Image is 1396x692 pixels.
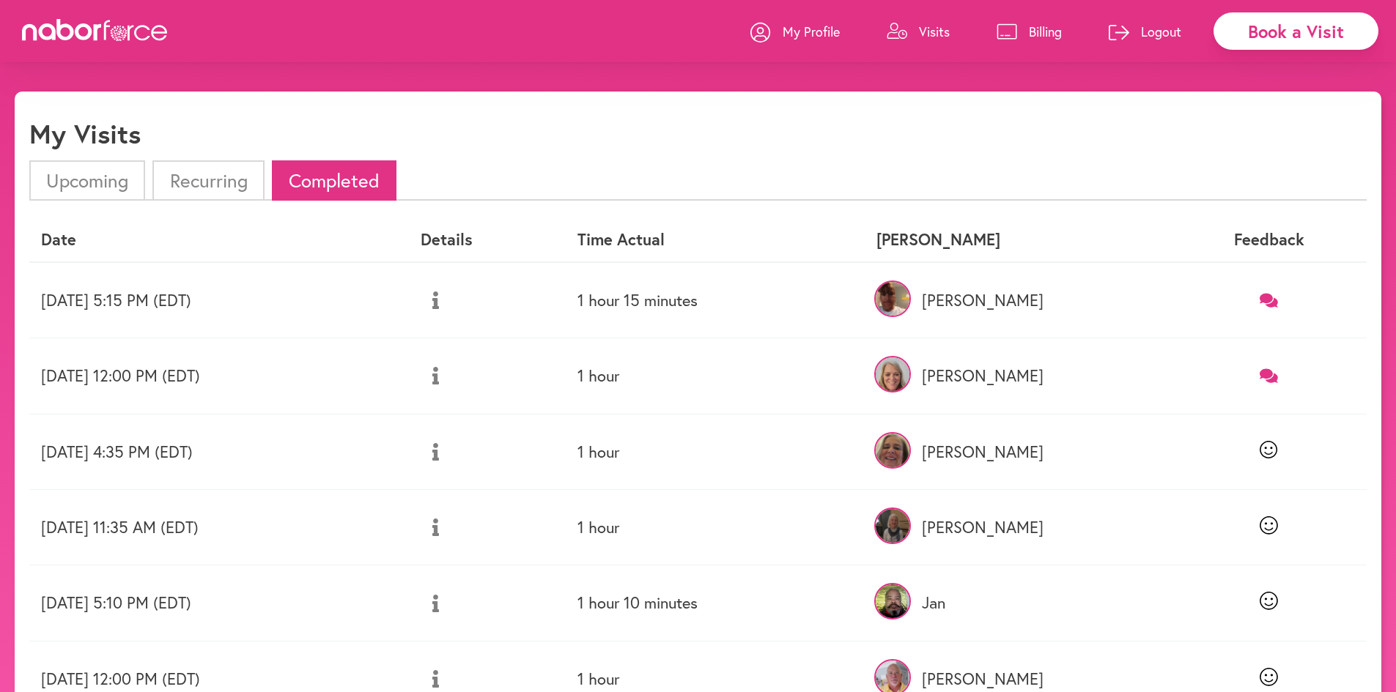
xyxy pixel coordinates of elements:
li: Recurring [152,160,264,201]
img: vsOG0ywVSHGvfvx1NRkC [874,507,911,544]
p: Jan [876,593,1159,612]
p: Visits [919,23,950,40]
p: My Profile [783,23,840,40]
th: [PERSON_NAME] [865,218,1171,261]
a: My Profile [750,10,840,53]
th: Feedback [1172,218,1367,261]
td: [DATE] 4:35 PM (EDT) [29,414,409,489]
td: 1 hour [566,489,865,565]
h1: My Visits [29,118,141,149]
a: Billing [997,10,1062,53]
div: Book a Visit [1214,12,1378,50]
p: Billing [1029,23,1062,40]
th: Details [409,218,566,261]
th: Date [29,218,409,261]
li: Completed [272,160,396,201]
p: [PERSON_NAME] [876,442,1159,461]
td: [DATE] 5:10 PM (EDT) [29,565,409,641]
p: [PERSON_NAME] [876,669,1159,688]
td: 1 hour 15 minutes [566,262,865,338]
img: mh40fIIiSrWUjCxYUM45 [874,280,911,317]
td: 1 hour [566,338,865,414]
td: [DATE] 11:35 AM (EDT) [29,489,409,565]
td: 1 hour 10 minutes [566,565,865,641]
li: Upcoming [29,160,145,201]
img: xs9lp5ySWqQbLX7gf59S [874,356,911,392]
th: Time Actual [566,218,865,261]
p: [PERSON_NAME] [876,518,1159,537]
a: Visits [887,10,950,53]
p: [PERSON_NAME] [876,366,1159,385]
td: [DATE] 12:00 PM (EDT) [29,338,409,414]
p: Logout [1141,23,1181,40]
img: AYLkkhyBQLqLBtzhxy7X [874,583,911,620]
a: Logout [1109,10,1181,53]
p: [PERSON_NAME] [876,291,1159,310]
td: [DATE] 5:15 PM (EDT) [29,262,409,338]
td: 1 hour [566,414,865,489]
img: JemMCVCQUS3sTOm9pRaw [874,432,911,469]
